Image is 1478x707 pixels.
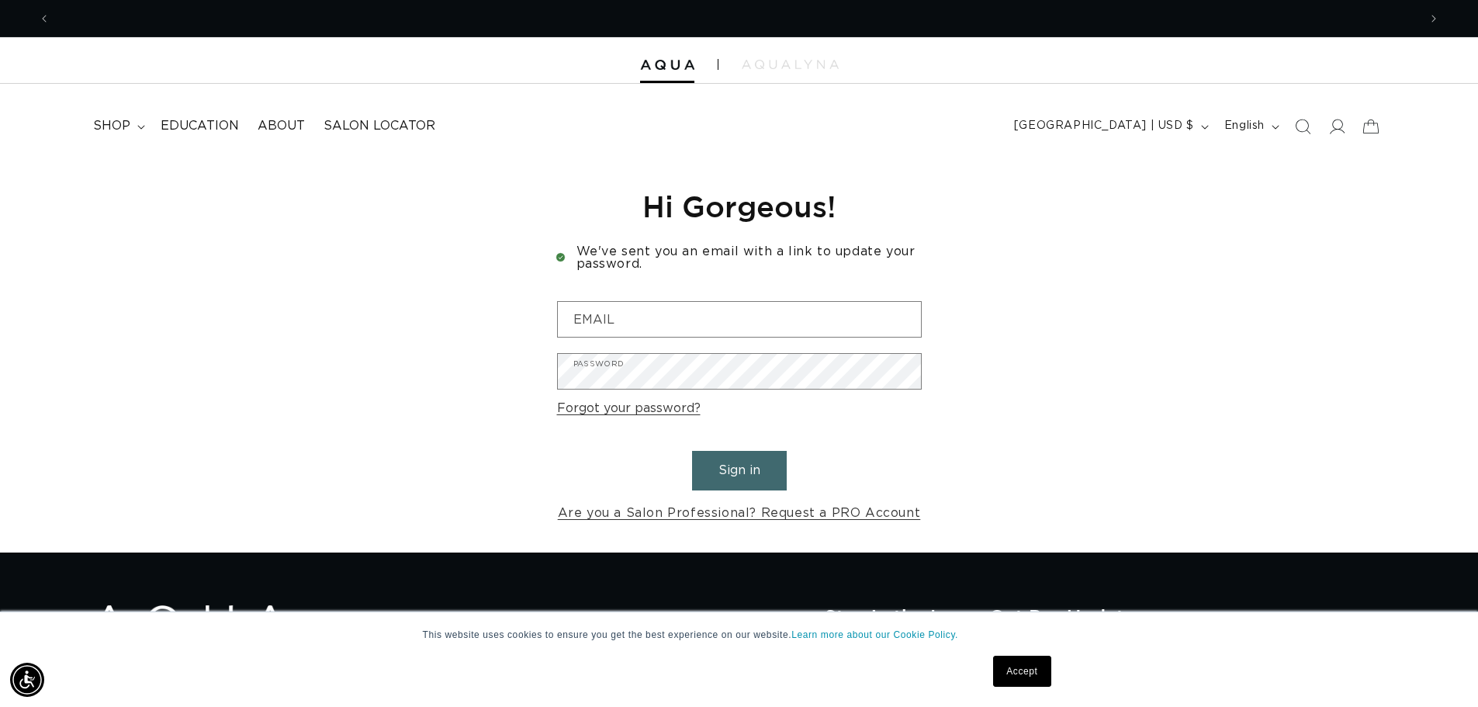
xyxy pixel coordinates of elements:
button: Next announcement [1417,4,1451,33]
summary: shop [84,109,151,144]
h2: Stay in the Loop, Get Pro Updates [825,605,1385,627]
span: English [1224,118,1265,134]
a: Are you a Salon Professional? Request a PRO Account [558,502,921,525]
input: Email [558,302,921,337]
button: English [1215,112,1286,141]
h3: We've sent you an email with a link to update your password. [557,245,922,270]
a: Forgot your password? [557,397,701,420]
summary: Search [1286,109,1320,144]
a: Education [151,109,248,144]
img: aqualyna.com [742,60,839,69]
div: Accessibility Menu [10,663,44,697]
button: [GEOGRAPHIC_DATA] | USD $ [1005,112,1215,141]
a: About [248,109,314,144]
h1: Hi Gorgeous! [557,187,922,225]
a: Accept [993,656,1051,687]
span: [GEOGRAPHIC_DATA] | USD $ [1014,118,1194,134]
a: Learn more about our Cookie Policy. [791,629,958,640]
span: About [258,118,305,134]
span: Salon Locator [324,118,435,134]
button: Previous announcement [27,4,61,33]
img: Aqua Hair Extensions [93,605,287,653]
span: shop [93,118,130,134]
p: This website uses cookies to ensure you get the best experience on our website. [423,628,1056,642]
span: Education [161,118,239,134]
a: Salon Locator [314,109,445,144]
iframe: Chat Widget [1272,539,1478,707]
img: Aqua Hair Extensions [640,60,694,71]
button: Sign in [692,451,787,490]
